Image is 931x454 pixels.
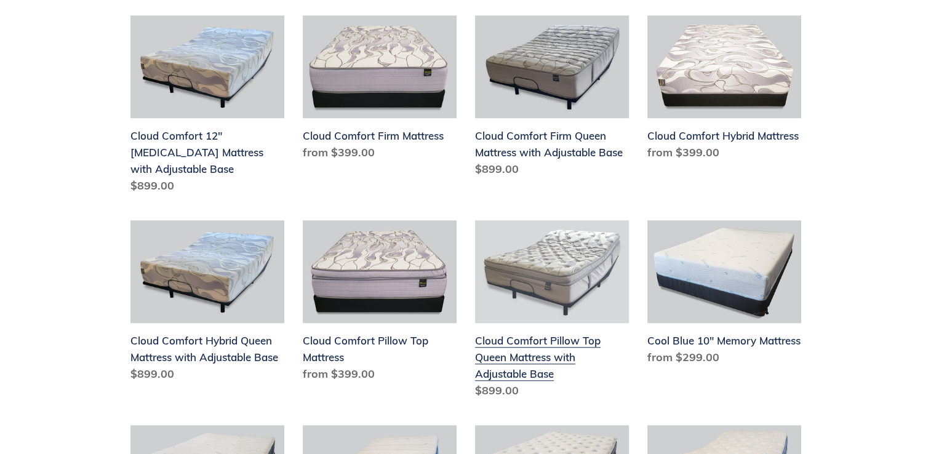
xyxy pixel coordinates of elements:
a: Cloud Comfort Firm Queen Mattress with Adjustable Base [475,15,629,182]
a: Cloud Comfort Hybrid Mattress [647,15,801,165]
a: Cool Blue 10" Memory Mattress [647,220,801,370]
a: Cloud Comfort Pillow Top Queen Mattress with Adjustable Base [475,220,629,404]
a: Cloud Comfort 12" Memory Foam Mattress with Adjustable Base [130,15,284,199]
a: Cloud Comfort Hybrid Queen Mattress with Adjustable Base [130,220,284,387]
a: Cloud Comfort Firm Mattress [303,15,457,165]
a: Cloud Comfort Pillow Top Mattress [303,220,457,387]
